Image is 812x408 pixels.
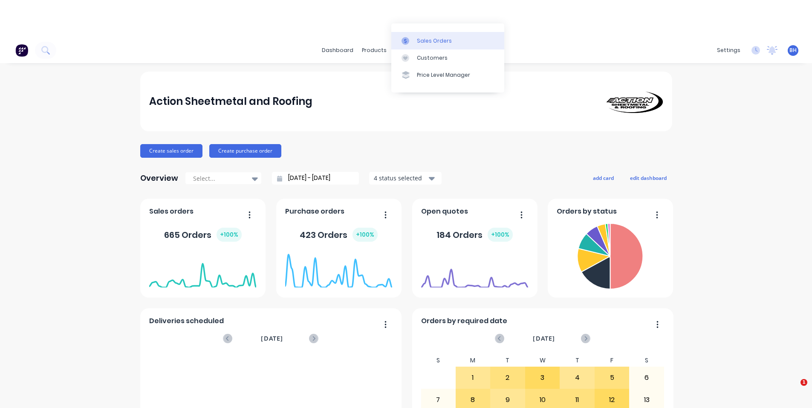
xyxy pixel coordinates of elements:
button: Create sales order [140,144,202,158]
span: Purchase orders [285,206,344,217]
span: [DATE] [261,334,283,343]
div: 423 Orders [300,228,378,242]
div: Customers [417,54,448,62]
div: S [421,354,456,367]
a: dashboard [318,44,358,57]
img: Action Sheetmetal and Roofing [603,90,663,113]
div: 3 [526,367,560,388]
span: Orders by status [557,206,617,217]
div: 6 [630,367,664,388]
a: Sales Orders [391,32,504,49]
div: 4 [560,367,594,388]
div: 4 status selected [374,174,428,182]
div: 5 [595,367,629,388]
div: Action Sheetmetal and Roofing [149,93,312,110]
div: 1 [456,367,490,388]
div: + 100 % [488,228,513,242]
div: 2 [491,367,525,388]
div: F [595,354,630,367]
button: add card [587,172,619,183]
button: 4 status selected [369,172,442,185]
div: Sales Orders [417,37,452,45]
div: + 100 % [217,228,242,242]
div: 184 Orders [436,228,513,242]
div: M [456,354,491,367]
div: sales [391,44,414,57]
button: edit dashboard [624,172,672,183]
button: Create purchase order [209,144,281,158]
div: + 100 % [353,228,378,242]
div: T [490,354,525,367]
div: Overview [140,170,178,187]
img: Factory [15,44,28,57]
div: products [358,44,391,57]
div: S [629,354,664,367]
span: [DATE] [533,334,555,343]
iframe: Intercom live chat [783,379,803,399]
span: BH [789,46,797,54]
a: Customers [391,49,504,67]
div: settings [713,44,745,57]
div: W [525,354,560,367]
div: T [560,354,595,367]
span: Deliveries scheduled [149,316,224,326]
div: 665 Orders [164,228,242,242]
span: Open quotes [421,206,468,217]
a: Price Level Manager [391,67,504,84]
span: 1 [800,379,807,386]
div: Price Level Manager [417,71,470,79]
span: Sales orders [149,206,194,217]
